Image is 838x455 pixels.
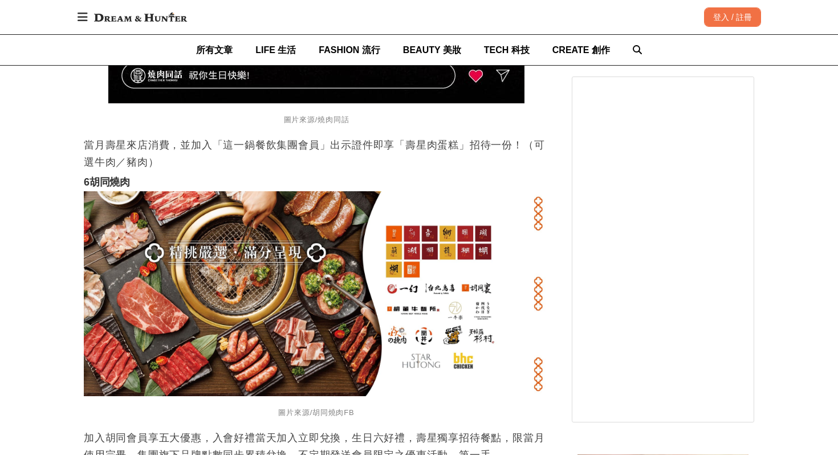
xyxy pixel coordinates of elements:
span: 圖片來源/胡同燒肉FB [278,408,354,417]
span: FASHION 流行 [319,45,380,55]
a: LIFE 生活 [255,35,296,65]
a: 所有文章 [196,35,233,65]
a: CREATE 創作 [552,35,610,65]
span: 所有文章 [196,45,233,55]
span: CREATE 創作 [552,45,610,55]
a: FASHION 流行 [319,35,380,65]
strong: 6胡同燒肉 [84,176,130,188]
a: TECH 科技 [484,35,530,65]
img: Dream & Hunter [88,7,193,27]
div: 登入 / 註冊 [704,7,761,27]
span: LIFE 生活 [255,45,296,55]
a: BEAUTY 美妝 [403,35,461,65]
p: 當月壽星來店消費，並加入「這一鍋餐飲集團會員」出示證件即享「壽星肉蛋糕」招待一份！（可選牛肉／豬肉） [84,136,549,171]
span: BEAUTY 美妝 [403,45,461,55]
span: TECH 科技 [484,45,530,55]
span: 圖片來源/燒肉同話 [284,115,349,124]
img: 壽星優惠懶人包！台北壽星慶祝生日訂起來，當日免費＆當月優惠一次看！ [84,191,549,396]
